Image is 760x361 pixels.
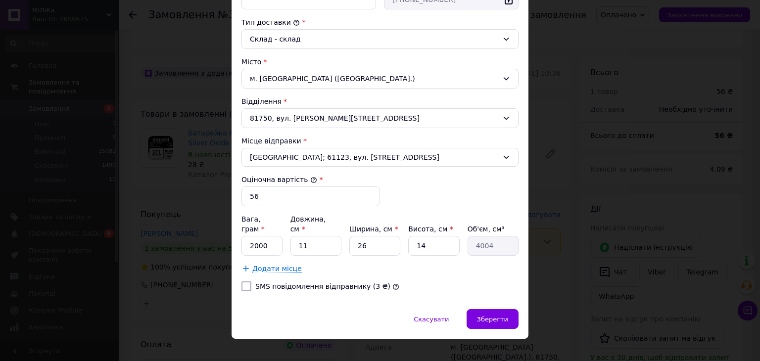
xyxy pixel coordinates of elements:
div: Тип доставки [241,17,519,27]
label: SMS повідомлення відправнику (3 ₴) [255,282,390,290]
div: Місто [241,57,519,67]
div: 81750, вул. [PERSON_NAME][STREET_ADDRESS] [241,108,519,128]
div: м. [GEOGRAPHIC_DATA] ([GEOGRAPHIC_DATA].) [241,69,519,89]
label: Оціночна вартість [241,176,317,183]
label: Висота, см [408,225,453,233]
label: Довжина, см [290,215,326,233]
div: Склад - склад [250,34,498,45]
span: Додати місце [252,265,302,273]
span: [GEOGRAPHIC_DATA]; 61123, вул. [STREET_ADDRESS] [250,152,498,162]
div: Відділення [241,96,519,106]
span: Скасувати [414,316,449,323]
div: Місце відправки [241,136,519,146]
label: Ширина, см [349,225,398,233]
span: Зберегти [477,316,508,323]
label: Вага, грам [241,215,265,233]
div: Об'єм, см³ [468,224,519,234]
